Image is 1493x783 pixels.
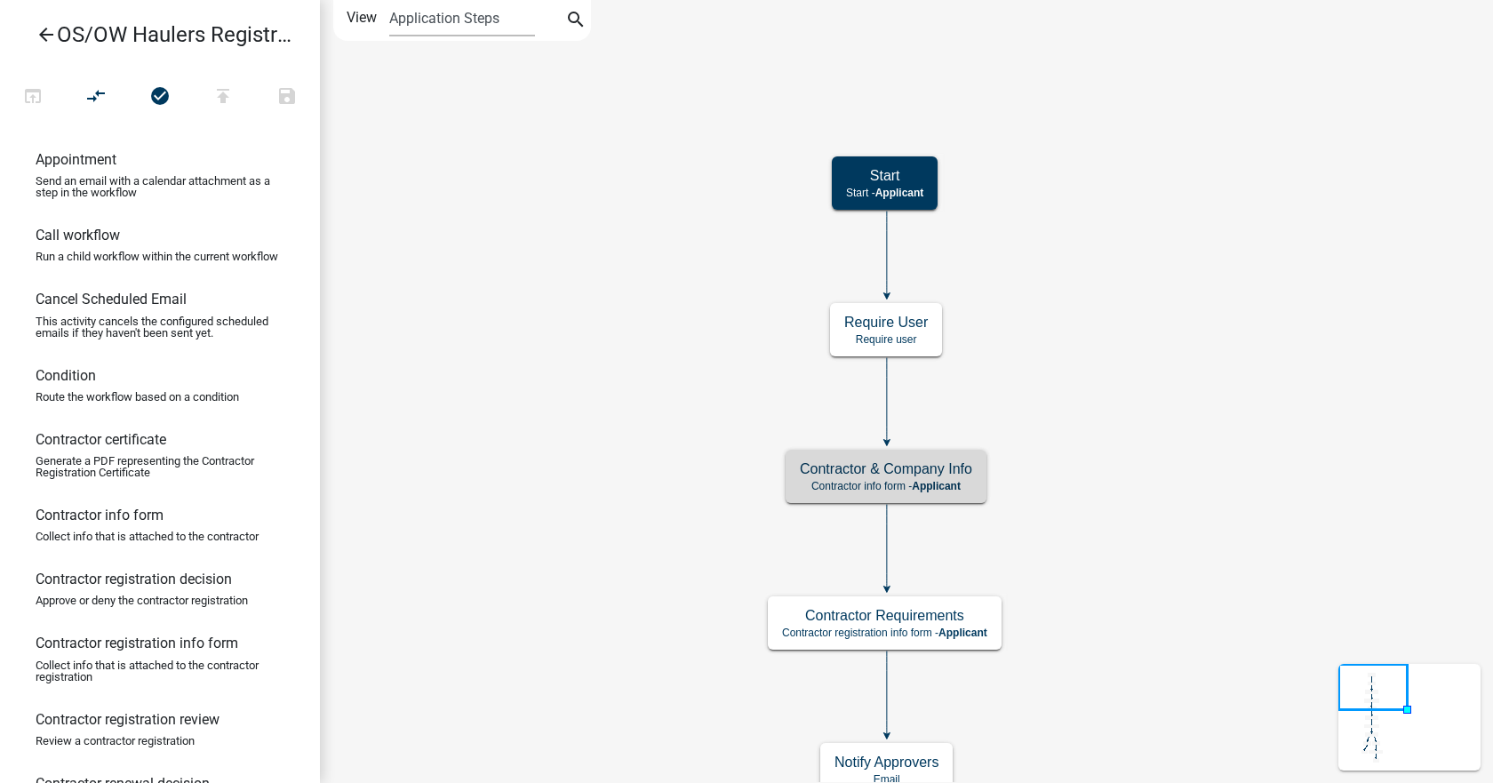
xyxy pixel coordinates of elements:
i: compare_arrows [86,85,108,110]
button: search [562,7,590,36]
p: Approve or deny the contractor registration [36,595,248,606]
p: Review a contractor registration [36,735,195,747]
h6: Cancel Scheduled Email [36,291,187,308]
button: Publish [191,78,255,116]
p: Collect info that is attached to the contractor registration [36,659,284,683]
p: Run a child workflow within the current workflow [36,251,278,262]
h6: Contractor registration decision [36,571,232,587]
h6: Contractor certificate [36,431,166,448]
p: Generate a PDF representing the Contractor Registration Certificate [36,455,284,478]
h6: Call workflow [36,227,120,244]
button: Auto Layout [64,78,128,116]
h6: Contractor info form [36,507,164,523]
h5: Notify Approvers [834,754,938,771]
h5: Contractor & Company Info [800,460,972,477]
span: Applicant [912,480,961,492]
p: Contractor registration info form - [782,627,987,639]
p: Start - [846,187,923,199]
i: check_circle [149,85,171,110]
i: arrow_back [36,24,57,49]
h5: Start [846,167,923,184]
div: Workflow actions [1,78,319,121]
h6: Appointment [36,151,116,168]
i: publish [212,85,234,110]
p: Require user [844,333,928,346]
h5: Contractor Requirements [782,607,987,624]
i: open_in_browser [22,85,44,110]
p: This activity cancels the configured scheduled emails if they haven't been sent yet. [36,316,284,339]
span: Applicant [875,187,924,199]
a: OS/OW Haulers Registration [14,14,291,55]
p: Collect info that is attached to the contractor [36,531,259,542]
i: save [276,85,298,110]
p: Send an email with a calendar attachment as a step in the workflow [36,175,284,198]
button: No problems [128,78,192,116]
span: Applicant [938,627,987,639]
h6: Contractor registration info form [36,635,238,651]
p: Route the workflow based on a condition [36,391,239,403]
button: Save [255,78,319,116]
h6: Condition [36,367,96,384]
h5: Require User [844,314,928,331]
button: Test Workflow [1,78,65,116]
h6: Contractor registration review [36,711,220,728]
p: Contractor info form - [800,480,972,492]
i: search [565,9,587,34]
